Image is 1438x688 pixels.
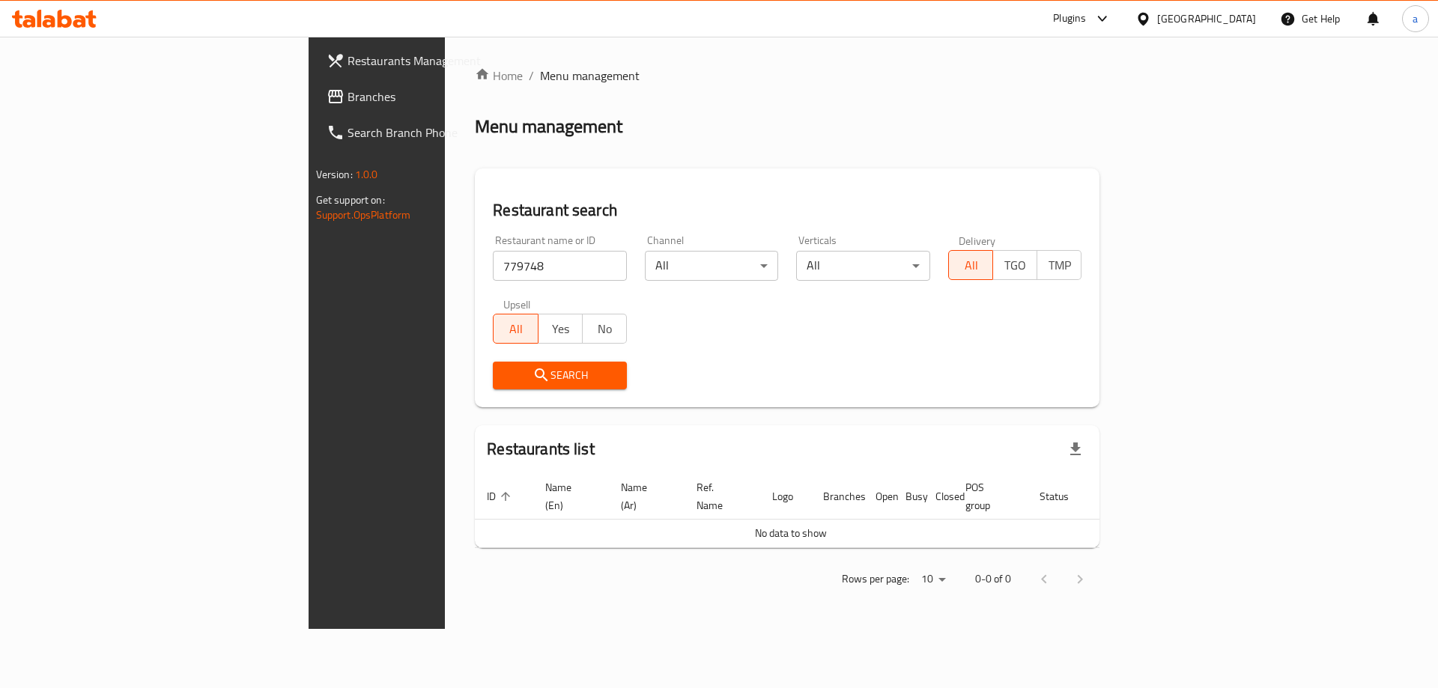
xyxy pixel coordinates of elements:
[316,190,385,210] span: Get support on:
[355,165,378,184] span: 1.0.0
[545,478,591,514] span: Name (En)
[1413,10,1418,27] span: a
[487,487,515,505] span: ID
[796,251,930,281] div: All
[493,251,627,281] input: Search for restaurant name or ID..
[348,52,537,70] span: Restaurants Management
[348,88,537,106] span: Branches
[1058,431,1093,467] div: Export file
[475,67,1099,85] nav: breadcrumb
[811,474,864,520] th: Branches
[315,115,549,150] a: Search Branch Phone
[915,568,951,591] div: Rows per page:
[589,318,621,340] span: No
[503,299,531,309] label: Upsell
[1053,10,1086,28] div: Plugins
[316,205,411,225] a: Support.OpsPlatform
[959,235,996,246] label: Delivery
[348,124,537,141] span: Search Branch Phone
[992,250,1037,280] button: TGO
[1037,250,1081,280] button: TMP
[493,362,627,389] button: Search
[842,570,909,588] p: Rows per page:
[487,438,594,460] h2: Restaurants list
[316,165,353,184] span: Version:
[864,474,894,520] th: Open
[544,318,577,340] span: Yes
[315,43,549,79] a: Restaurants Management
[315,79,549,115] a: Branches
[621,478,667,514] span: Name (Ar)
[697,478,742,514] span: Ref. Name
[948,250,993,280] button: All
[493,199,1081,222] h2: Restaurant search
[505,366,615,385] span: Search
[1040,487,1088,505] span: Status
[923,474,953,520] th: Closed
[582,314,627,344] button: No
[975,570,1011,588] p: 0-0 of 0
[475,474,1158,548] table: enhanced table
[955,255,987,276] span: All
[493,314,538,344] button: All
[1157,10,1256,27] div: [GEOGRAPHIC_DATA]
[999,255,1031,276] span: TGO
[760,474,811,520] th: Logo
[1043,255,1076,276] span: TMP
[645,251,779,281] div: All
[894,474,923,520] th: Busy
[965,478,1010,514] span: POS group
[500,318,532,340] span: All
[540,67,640,85] span: Menu management
[475,115,622,138] h2: Menu management
[538,314,583,344] button: Yes
[755,523,827,543] span: No data to show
